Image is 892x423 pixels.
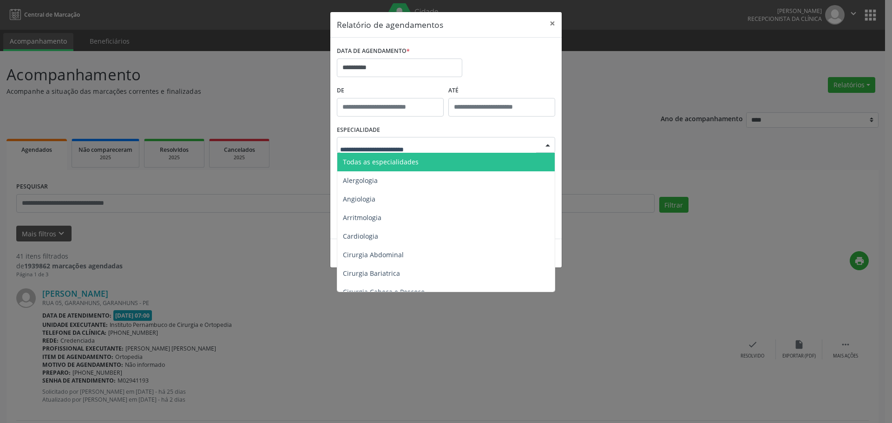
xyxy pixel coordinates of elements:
label: ESPECIALIDADE [337,123,380,137]
span: Cirurgia Abdominal [343,250,404,259]
span: Alergologia [343,176,378,185]
button: Close [543,12,562,35]
span: Todas as especialidades [343,157,419,166]
span: Angiologia [343,195,375,203]
span: Arritmologia [343,213,381,222]
label: ATÉ [448,84,555,98]
span: Cardiologia [343,232,378,241]
span: Cirurgia Cabeça e Pescoço [343,287,425,296]
label: DATA DE AGENDAMENTO [337,44,410,59]
label: De [337,84,444,98]
span: Cirurgia Bariatrica [343,269,400,278]
h5: Relatório de agendamentos [337,19,443,31]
